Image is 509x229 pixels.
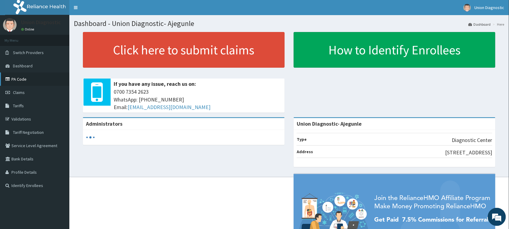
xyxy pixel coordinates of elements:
svg: audio-loading [86,133,95,142]
span: Dashboard [13,63,33,69]
img: User Image [3,18,17,32]
p: Diagnostic Center [452,136,492,144]
a: How to Identify Enrollees [294,32,495,68]
span: Tariff Negotiation [13,130,44,135]
a: Online [21,27,36,31]
p: Union Diagnostic [21,20,61,25]
b: Address [297,149,313,154]
a: Dashboard [469,22,491,27]
b: If you have any issue, reach us on: [114,80,196,87]
b: Type [297,137,307,142]
li: Here [492,22,504,27]
strong: Union Diagnostic- Ajegunle [297,120,362,127]
h1: Dashboard - Union Diagnostic- Ajegunle [74,20,504,27]
p: [STREET_ADDRESS] [445,149,492,156]
b: Administrators [86,120,122,127]
span: 0700 7354 2623 WhatsApp: [PHONE_NUMBER] Email: [114,88,282,111]
a: [EMAIL_ADDRESS][DOMAIN_NAME] [128,104,210,111]
span: Union Diagnostic [475,5,504,10]
span: Switch Providers [13,50,44,55]
a: Click here to submit claims [83,32,285,68]
img: User Image [463,4,471,11]
span: Claims [13,90,25,95]
span: Tariffs [13,103,24,108]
